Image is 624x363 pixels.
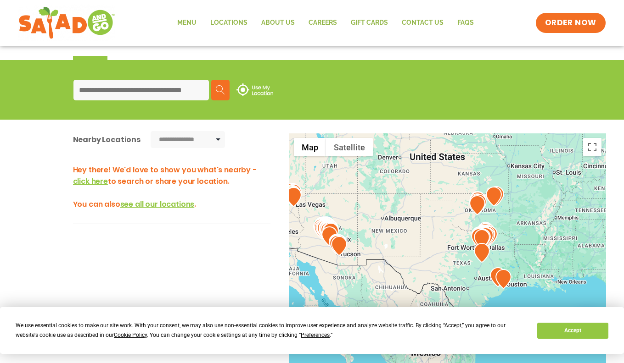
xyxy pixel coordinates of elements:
a: Locations [203,12,254,33]
nav: Menu [170,12,481,33]
img: use-location.svg [236,83,273,96]
span: click here [73,176,108,187]
a: About Us [254,12,302,33]
img: search.svg [216,85,225,94]
a: Contact Us [395,12,450,33]
button: Toggle fullscreen view [583,138,602,156]
button: Show street map [294,138,326,156]
span: Preferences [301,332,330,338]
button: Show satellite imagery [326,138,373,156]
span: ORDER NOW [545,17,596,28]
div: Nearby Locations [73,134,141,145]
span: Cookie Policy [114,332,147,338]
a: ORDER NOW [536,13,606,33]
a: Careers [302,12,344,33]
h3: Hey there! We'd love to show you what's nearby - to search or share your location. You can also . [73,164,270,210]
img: new-SAG-logo-768×292 [18,5,115,41]
span: see all our locations [120,199,195,209]
a: GIFT CARDS [344,12,395,33]
button: Accept [537,323,608,339]
div: We use essential cookies to make our site work. With your consent, we may also use non-essential ... [16,321,526,340]
a: FAQs [450,12,481,33]
a: Menu [170,12,203,33]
